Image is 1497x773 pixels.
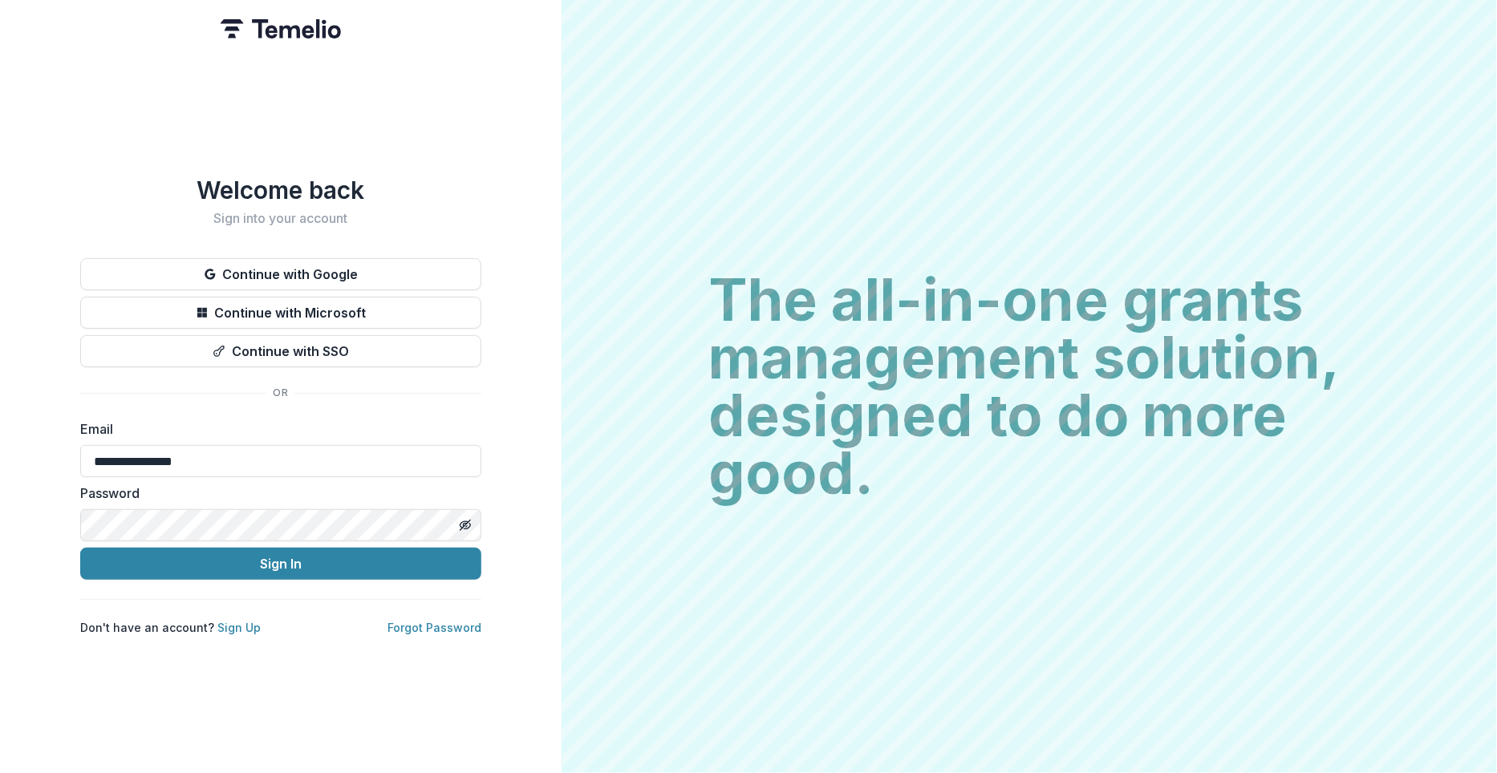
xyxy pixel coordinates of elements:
[80,211,481,226] h2: Sign into your account
[80,419,472,439] label: Email
[80,548,481,580] button: Sign In
[221,19,341,38] img: Temelio
[80,619,261,636] p: Don't have an account?
[80,297,481,329] button: Continue with Microsoft
[452,512,478,538] button: Toggle password visibility
[80,258,481,290] button: Continue with Google
[80,335,481,367] button: Continue with SSO
[80,484,472,503] label: Password
[80,176,481,204] h1: Welcome back
[387,621,481,634] a: Forgot Password
[217,621,261,634] a: Sign Up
